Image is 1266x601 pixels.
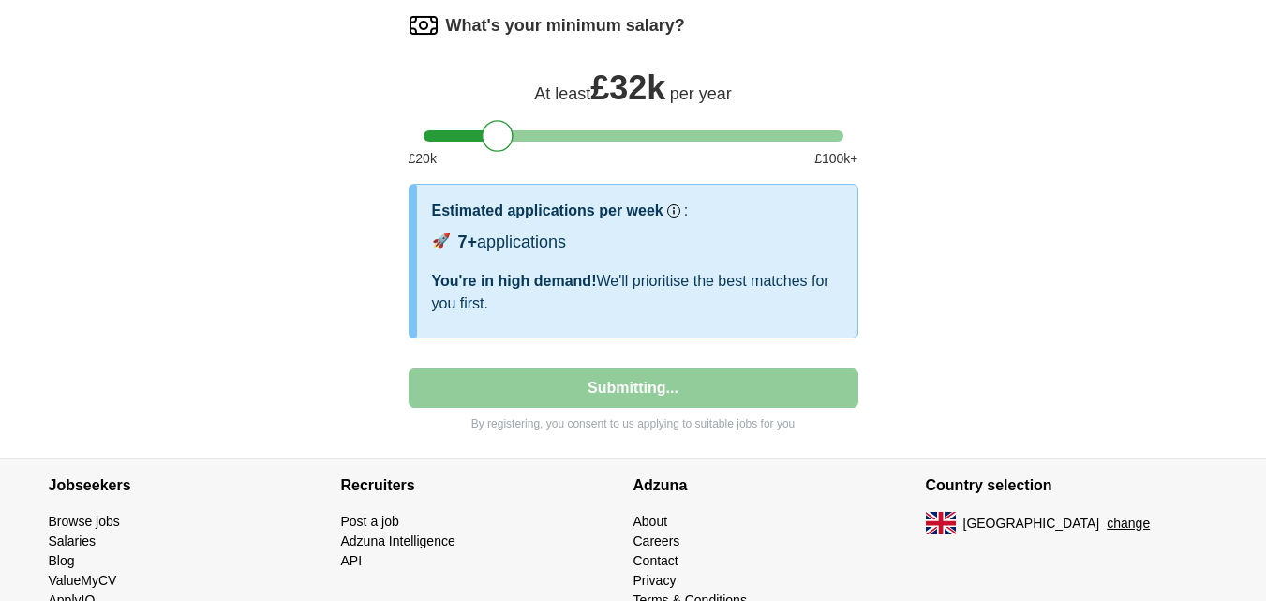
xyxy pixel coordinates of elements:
[590,68,665,107] span: £ 32k
[49,533,97,548] a: Salaries
[963,514,1100,533] span: [GEOGRAPHIC_DATA]
[49,553,75,568] a: Blog
[1107,514,1150,533] button: change
[432,270,842,315] div: We'll prioritise the best matches for you first.
[633,573,677,588] a: Privacy
[458,233,478,251] span: 7+
[341,533,455,548] a: Adzuna Intelligence
[341,553,363,568] a: API
[341,514,399,529] a: Post a job
[409,368,858,408] button: Submitting...
[633,514,668,529] a: About
[458,230,567,255] div: applications
[432,273,597,289] span: You're in high demand!
[926,459,1218,512] h4: Country selection
[633,553,678,568] a: Contact
[409,415,858,432] p: By registering, you consent to us applying to suitable jobs for you
[409,149,437,169] span: £ 20 k
[684,200,688,222] h3: :
[432,200,663,222] h3: Estimated applications per week
[432,230,451,252] span: 🚀
[49,514,120,529] a: Browse jobs
[926,512,956,534] img: UK flag
[633,533,680,548] a: Careers
[409,10,439,40] img: salary.png
[446,13,685,38] label: What's your minimum salary?
[670,84,732,103] span: per year
[534,84,590,103] span: At least
[49,573,117,588] a: ValueMyCV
